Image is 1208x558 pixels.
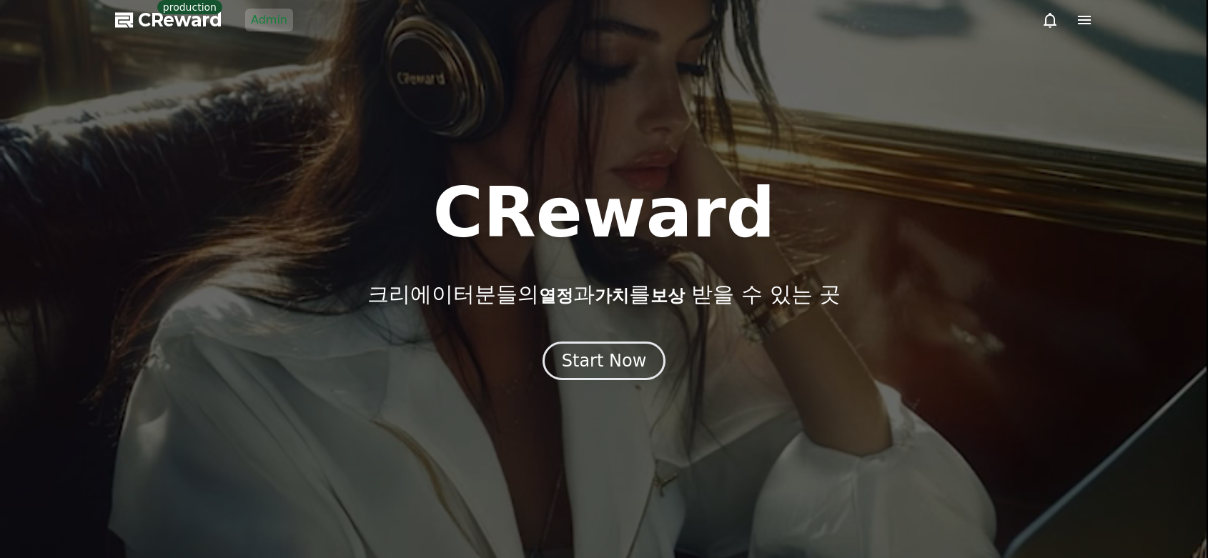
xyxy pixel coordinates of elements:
[650,286,685,306] span: 보상
[595,286,629,306] span: 가치
[432,179,775,247] h1: CReward
[367,282,841,307] p: 크리에이터분들의 과 를 받을 수 있는 곳
[245,9,293,31] a: Admin
[539,286,573,306] span: 열정
[138,9,222,31] span: CReward
[543,342,666,380] button: Start Now
[115,9,222,31] a: CReward
[543,356,666,369] a: Start Now
[562,349,647,372] div: Start Now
